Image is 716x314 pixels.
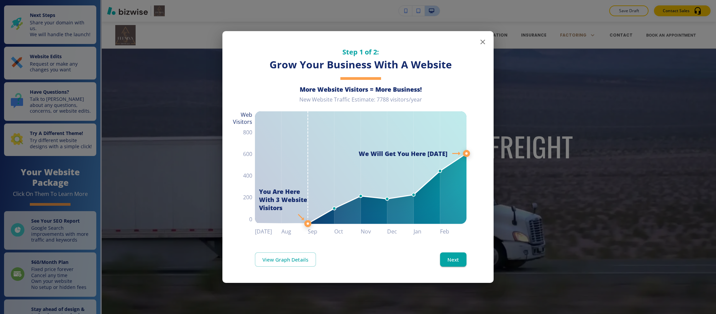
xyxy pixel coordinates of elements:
[281,227,308,236] h6: Aug
[440,252,466,267] button: Next
[308,227,334,236] h6: Sep
[255,252,316,267] a: View Graph Details
[255,96,466,109] div: New Website Traffic Estimate: 7788 visitors/year
[387,227,414,236] h6: Dec
[440,227,466,236] h6: Feb
[361,227,387,236] h6: Nov
[334,227,361,236] h6: Oct
[255,58,466,72] h3: Grow Your Business With A Website
[255,47,466,57] h5: Step 1 of 2:
[414,227,440,236] h6: Jan
[255,85,466,93] h6: More Website Visitors = More Business!
[255,227,281,236] h6: [DATE]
